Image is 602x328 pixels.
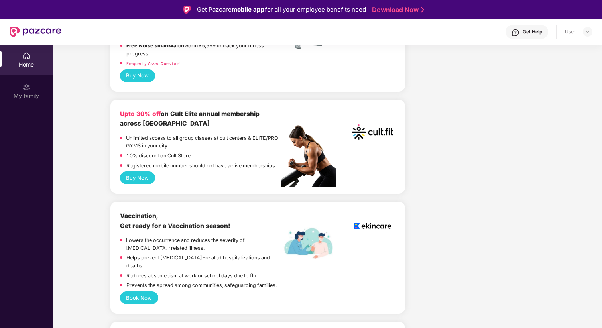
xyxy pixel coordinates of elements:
[126,272,257,280] p: Reduces absenteeism at work or school days due to flu.
[22,52,30,60] img: svg+xml;base64,PHN2ZyBpZD0iSG9tZSIgeG1sbnM9Imh0dHA6Ly93d3cudzMub3JnLzIwMDAvc3ZnIiB3aWR0aD0iMjAiIG...
[126,162,276,170] p: Registered mobile number should not have active memberships.
[421,6,424,14] img: Stroke
[120,291,158,304] button: Book Now
[10,27,61,37] img: New Pazcare Logo
[350,211,395,241] img: logoEkincare.png
[126,254,281,269] p: Helps prevent [MEDICAL_DATA]-related hospitalizations and deaths.
[120,110,260,127] b: on Cult Elite annual membership across [GEOGRAPHIC_DATA]
[126,134,281,150] p: Unlimited access to all group classes at cult centers & ELITE/PRO GYMS in your city.
[372,6,422,14] a: Download Now
[197,5,366,14] div: Get Pazcare for all your employee benefits need
[22,83,30,91] img: svg+xml;base64,PHN2ZyB3aWR0aD0iMjAiIGhlaWdodD0iMjAiIHZpZXdCb3g9IjAgMCAyMCAyMCIgZmlsbD0ibm9uZSIgeG...
[523,29,542,35] div: Get Help
[565,29,576,35] div: User
[126,236,281,252] p: Lowers the occurrence and reduces the severity of [MEDICAL_DATA]-related illness.
[126,42,281,57] p: worth ₹5,999 to track your fitness progress
[126,61,181,66] a: Frequently Asked Questions!
[120,110,161,118] b: Upto 30% off
[584,29,591,35] img: svg+xml;base64,PHN2ZyBpZD0iRHJvcGRvd24tMzJ4MzIiIHhtbG5zPSJodHRwOi8vd3d3LnczLm9yZy8yMDAwL3N2ZyIgd2...
[120,212,230,229] b: Vaccination, Get ready for a Vaccination season!
[126,43,184,49] strong: Free Noise smartwatch
[126,281,277,289] p: Prevents the spread among communities, safeguarding families.
[126,152,192,160] p: 10% discount on Cult Store.
[120,69,155,82] button: Buy Now
[281,125,336,187] img: pc2.png
[120,171,155,184] button: Buy Now
[232,6,265,13] strong: mobile app
[281,227,336,259] img: labelEkincare.png
[512,29,519,37] img: svg+xml;base64,PHN2ZyBpZD0iSGVscC0zMngzMiIgeG1sbnM9Imh0dHA6Ly93d3cudzMub3JnLzIwMDAvc3ZnIiB3aWR0aD...
[350,109,395,155] img: cult.png
[183,6,191,14] img: Logo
